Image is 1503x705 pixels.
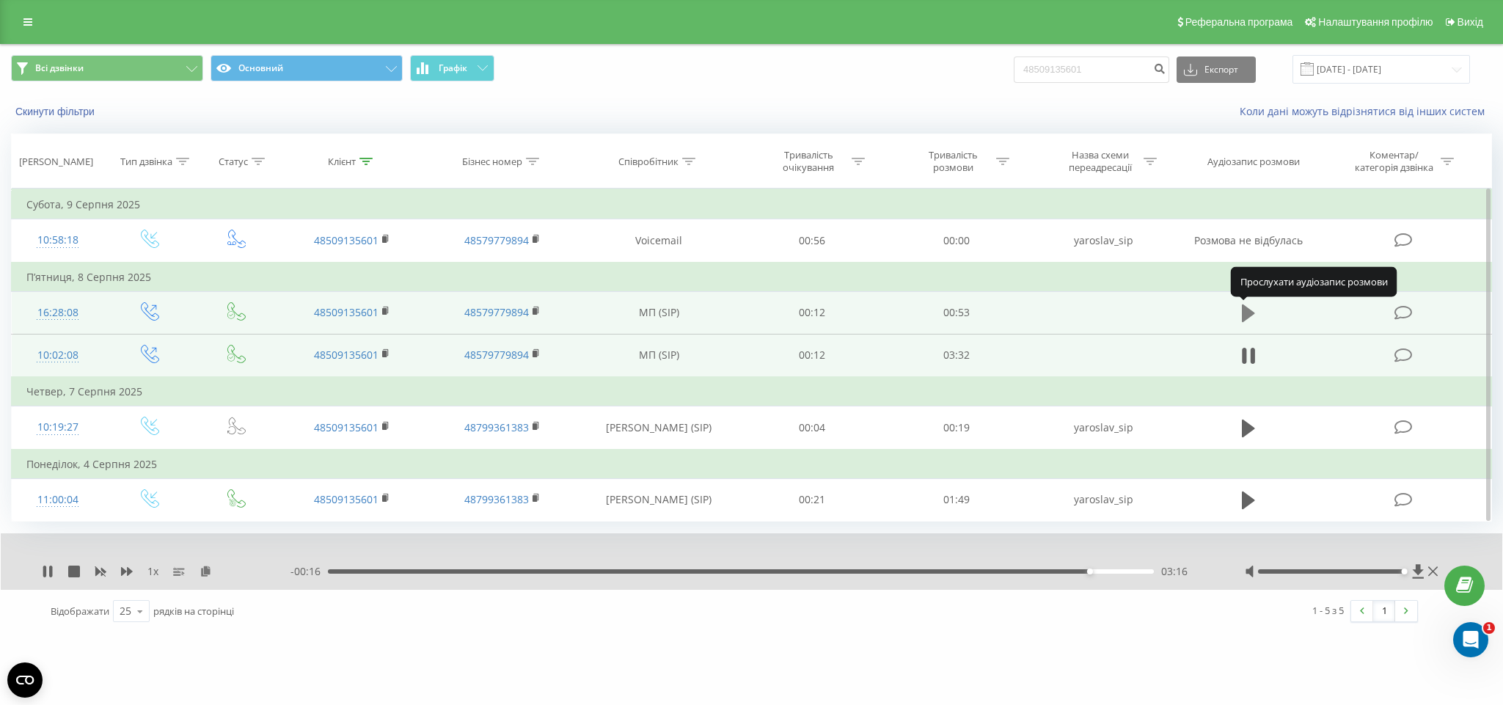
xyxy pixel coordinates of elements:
span: Розмова не відбулась [1194,233,1303,247]
span: Реферальна програма [1185,16,1293,28]
a: 48509135601 [314,492,379,506]
div: Аудіозапис розмови [1207,156,1300,168]
span: 1 [1483,622,1495,634]
td: 01:49 [884,478,1028,521]
td: 03:32 [884,334,1028,377]
td: [PERSON_NAME] (SIP) [578,478,740,521]
div: 1 - 5 з 5 [1312,603,1344,618]
div: 10:02:08 [26,341,89,370]
div: Тривалість розмови [914,149,992,174]
div: Accessibility label [1087,569,1093,574]
a: 48509135601 [314,233,379,247]
a: 48509135601 [314,420,379,434]
td: 00:12 [739,291,884,334]
span: 03:16 [1161,564,1188,579]
div: Співробітник [618,156,679,168]
a: Коли дані можуть відрізнятися вiд інших систем [1240,104,1492,118]
td: МП (SIP) [578,291,740,334]
td: Voicemail [578,219,740,263]
button: Open CMP widget [7,662,43,698]
div: Accessibility label [1402,569,1408,574]
a: 48509135601 [314,305,379,319]
div: [PERSON_NAME] [19,156,93,168]
div: Тип дзвінка [120,156,172,168]
input: Пошук за номером [1014,56,1169,83]
td: 00:56 [739,219,884,263]
div: 16:28:08 [26,299,89,327]
td: yaroslav_sip [1028,406,1179,450]
span: Вихід [1458,16,1483,28]
td: [PERSON_NAME] (SIP) [578,406,740,450]
a: 1 [1373,601,1395,621]
span: Графік [439,63,467,73]
td: МП (SIP) [578,334,740,377]
div: Назва схеми переадресації [1061,149,1140,174]
button: Графік [410,55,494,81]
span: 1 x [147,564,158,579]
td: 00:19 [884,406,1028,450]
td: 00:21 [739,478,884,521]
td: 00:00 [884,219,1028,263]
td: 00:12 [739,334,884,377]
div: Коментар/категорія дзвінка [1351,149,1437,174]
td: Четвер, 7 Серпня 2025 [12,377,1492,406]
div: Бізнес номер [462,156,522,168]
span: Відображати [51,604,109,618]
td: yaroslav_sip [1028,219,1179,263]
button: Скинути фільтри [11,105,102,118]
td: 00:53 [884,291,1028,334]
a: 48799361383 [464,492,529,506]
td: Субота, 9 Серпня 2025 [12,190,1492,219]
button: Експорт [1177,56,1256,83]
button: Всі дзвінки [11,55,203,81]
div: 10:19:27 [26,413,89,442]
a: 48579779894 [464,305,529,319]
span: Налаштування профілю [1318,16,1433,28]
td: 00:04 [739,406,884,450]
a: 48579779894 [464,233,529,247]
div: Статус [219,156,248,168]
div: 11:00:04 [26,486,89,514]
span: Всі дзвінки [35,62,84,74]
td: Понеділок, 4 Серпня 2025 [12,450,1492,479]
span: - 00:16 [290,564,328,579]
a: 48579779894 [464,348,529,362]
div: 25 [120,604,131,618]
td: П’ятниця, 8 Серпня 2025 [12,263,1492,292]
div: Прослухати аудіозапис розмови [1231,267,1397,296]
a: 48799361383 [464,420,529,434]
div: 10:58:18 [26,226,89,255]
td: yaroslav_sip [1028,478,1179,521]
div: Клієнт [328,156,356,168]
button: Основний [211,55,403,81]
a: 48509135601 [314,348,379,362]
div: Тривалість очікування [769,149,848,174]
iframe: Intercom live chat [1453,622,1488,657]
span: рядків на сторінці [153,604,234,618]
